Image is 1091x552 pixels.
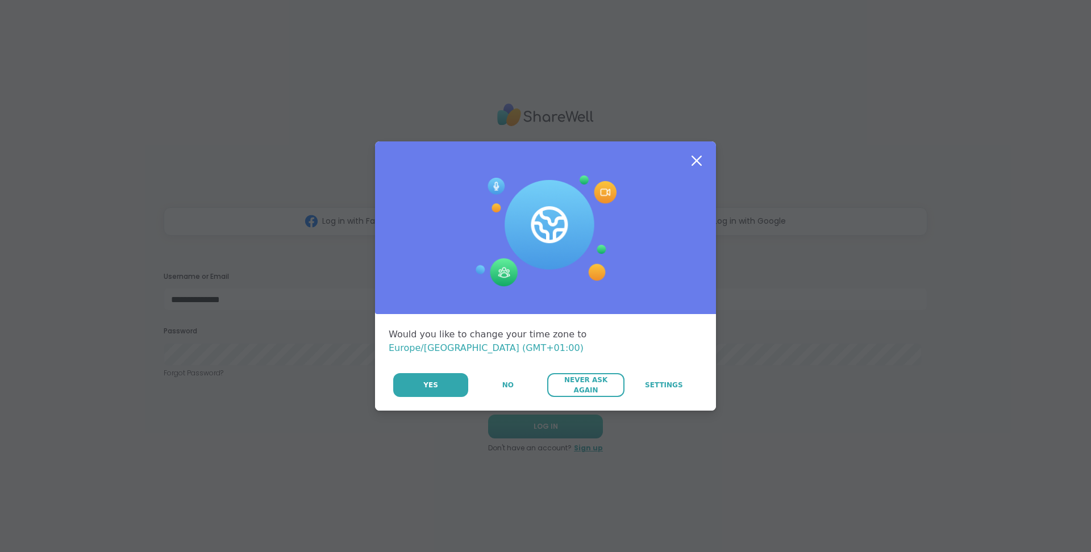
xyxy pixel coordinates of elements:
[547,373,624,397] button: Never Ask Again
[389,328,702,355] div: Would you like to change your time zone to
[645,380,683,390] span: Settings
[474,175,617,287] img: Session Experience
[502,380,514,390] span: No
[626,373,702,397] a: Settings
[389,342,584,353] span: Europe/[GEOGRAPHIC_DATA] (GMT+01:00)
[423,380,438,390] span: Yes
[553,375,618,395] span: Never Ask Again
[393,373,468,397] button: Yes
[469,373,546,397] button: No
